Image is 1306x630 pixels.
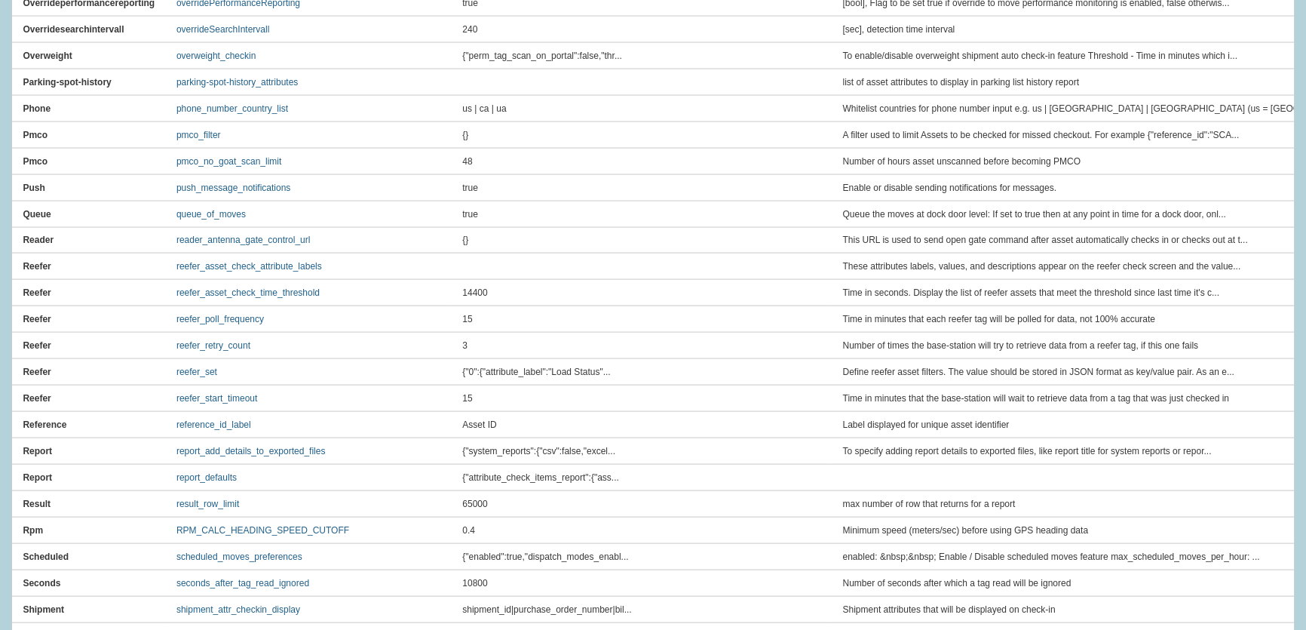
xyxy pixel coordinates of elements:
a: reefer_set [176,367,217,377]
strong: Report [23,472,52,483]
a: overweight_checkin [176,51,256,61]
a: scheduled_moves_preferences [176,552,302,562]
a: pmco_filter [176,130,221,140]
td: true [452,175,832,201]
a: push_message_notifications [176,183,290,193]
strong: Reefer [23,393,51,404]
a: result_row_limit [176,499,239,509]
strong: Seconds [23,578,60,589]
strong: Reader [23,235,54,245]
strong: Shipment [23,604,64,615]
strong: Reefer [23,340,51,351]
td: us | ca | ua [452,96,832,122]
a: reefer_start_timeout [176,393,257,404]
td: 14400 [452,280,832,306]
a: reefer_poll_frequency [176,314,264,324]
strong: Pmco [23,130,48,140]
a: parking-spot-history_attributes [176,77,298,88]
a: overrideSearchIntervall [176,24,269,35]
strong: Overweight [23,51,72,61]
td: 15 [452,386,832,412]
strong: Rpm [23,525,43,536]
td: true [452,201,832,228]
a: queue_of_moves [176,209,246,220]
strong: Reefer [23,261,51,272]
a: shipment_attr_checkin_display [176,604,300,615]
strong: Queue [23,209,51,220]
a: report_add_details_to_exported_files [176,446,325,456]
strong: Pmco [23,156,48,167]
strong: Reefer [23,314,51,324]
strong: Parking-spot-history [23,77,111,88]
td: 0.4 [452,518,832,544]
td: {} [452,228,832,254]
a: RPM_CALC_HEADING_SPEED_CUTOFF [176,525,349,536]
td: 15 [452,306,832,333]
td: 240 [452,17,832,43]
strong: Scheduled [23,552,69,562]
td: Asset ID [452,412,832,438]
strong: Report [23,446,52,456]
a: reefer_asset_check_attribute_labels [176,261,322,272]
a: seconds_after_tag_read_ignored [176,578,309,589]
td: {"system_reports":{"csv":false,"excel... [452,438,832,465]
td: shipment_id|purchase_order_number|bil... [452,597,832,623]
strong: Reefer [23,367,51,377]
a: reference_id_label [176,419,251,430]
strong: Overridesearchintervall [23,24,124,35]
a: reefer_retry_count [176,340,250,351]
a: pmco_no_goat_scan_limit [176,156,281,167]
a: reefer_asset_check_time_threshold [176,287,320,298]
td: 10800 [452,570,832,597]
a: reader_antenna_gate_control_url [176,235,310,245]
strong: Reefer [23,287,51,298]
a: report_defaults [176,472,237,483]
a: phone_number_country_list [176,103,288,114]
strong: Reference [23,419,66,430]
td: 65000 [452,491,832,518]
strong: Phone [23,103,51,114]
td: {"perm_tag_scan_on_portal":false,"thr... [452,43,832,69]
td: {"enabled":true,"dispatch_modes_enabl... [452,544,832,570]
strong: Push [23,183,44,193]
td: {"0":{"attribute_label":"Load Status"... [452,359,832,386]
strong: Result [23,499,51,509]
td: 3 [452,333,832,359]
td: {"attribute_check_items_report":{"ass... [452,465,832,491]
td: {} [452,122,832,149]
td: 48 [452,149,832,175]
